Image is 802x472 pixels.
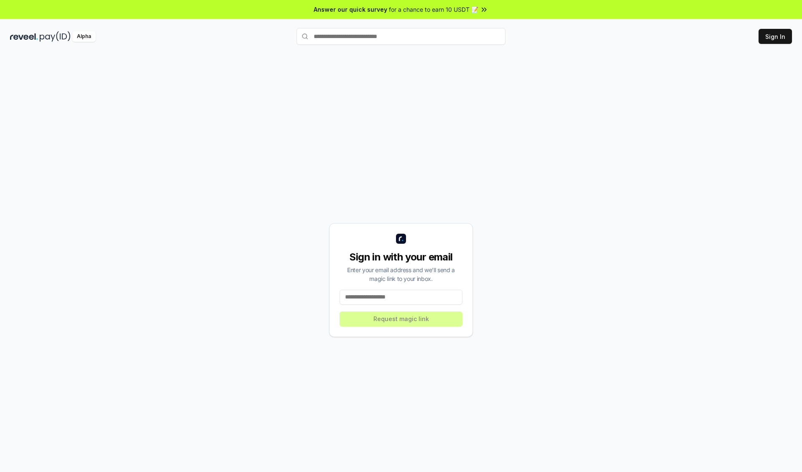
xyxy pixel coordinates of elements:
img: logo_small [396,234,406,244]
button: Sign In [759,29,792,44]
span: Answer our quick survey [314,5,387,14]
span: for a chance to earn 10 USDT 📝 [389,5,478,14]
div: Sign in with your email [340,250,462,264]
img: pay_id [40,31,71,42]
div: Alpha [72,31,96,42]
img: reveel_dark [10,31,38,42]
div: Enter your email address and we’ll send a magic link to your inbox. [340,265,462,283]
